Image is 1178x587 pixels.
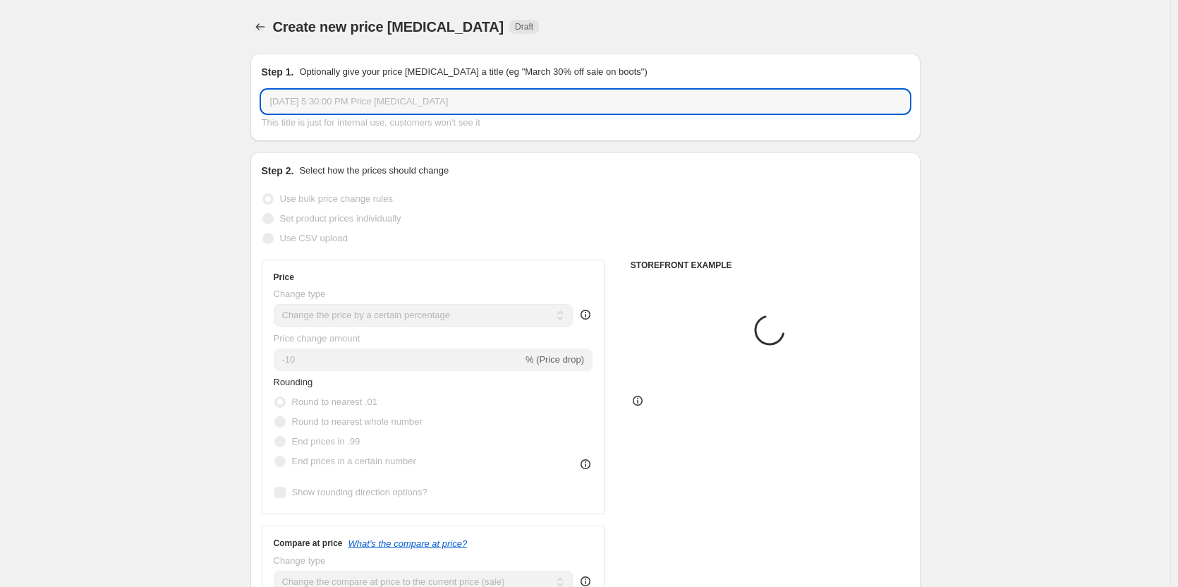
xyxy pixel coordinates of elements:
span: End prices in a certain number [292,456,416,466]
span: Change type [274,555,326,566]
span: Round to nearest .01 [292,397,377,407]
span: Rounding [274,377,313,387]
span: This title is just for internal use, customers won't see it [262,117,480,128]
div: help [578,308,593,322]
input: -15 [274,349,523,371]
p: Optionally give your price [MEDICAL_DATA] a title (eg "March 30% off sale on boots") [299,65,647,79]
p: Select how the prices should change [299,164,449,178]
span: Price change amount [274,333,360,344]
input: 30% off holiday sale [262,90,909,113]
span: % (Price drop) [526,354,584,365]
span: Show rounding direction options? [292,487,427,497]
h6: STOREFRONT EXAMPLE [631,260,909,271]
button: What's the compare at price? [348,538,468,549]
span: Use bulk price change rules [280,193,393,204]
span: Use CSV upload [280,233,348,243]
span: Create new price [MEDICAL_DATA] [273,19,504,35]
span: End prices in .99 [292,436,360,447]
span: Round to nearest whole number [292,416,423,427]
h2: Step 1. [262,65,294,79]
span: Set product prices individually [280,213,401,224]
span: Draft [515,21,533,32]
h2: Step 2. [262,164,294,178]
span: Change type [274,289,326,299]
button: Price change jobs [250,17,270,37]
h3: Compare at price [274,538,343,549]
h3: Price [274,272,294,283]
